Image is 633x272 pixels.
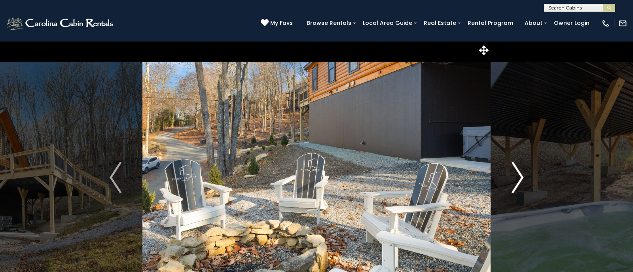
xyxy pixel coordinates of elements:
a: Real Estate [420,17,460,29]
a: Owner Login [550,17,593,29]
a: About [521,17,546,29]
a: Browse Rentals [303,17,355,29]
img: arrow [110,162,121,193]
img: arrow [512,162,523,193]
img: White-1-2.png [6,15,116,31]
span: My Favs [270,19,293,27]
a: Rental Program [464,17,517,29]
a: Local Area Guide [359,17,416,29]
a: My Favs [261,19,295,28]
img: phone-regular-white.png [601,19,610,28]
img: mail-regular-white.png [618,19,627,28]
